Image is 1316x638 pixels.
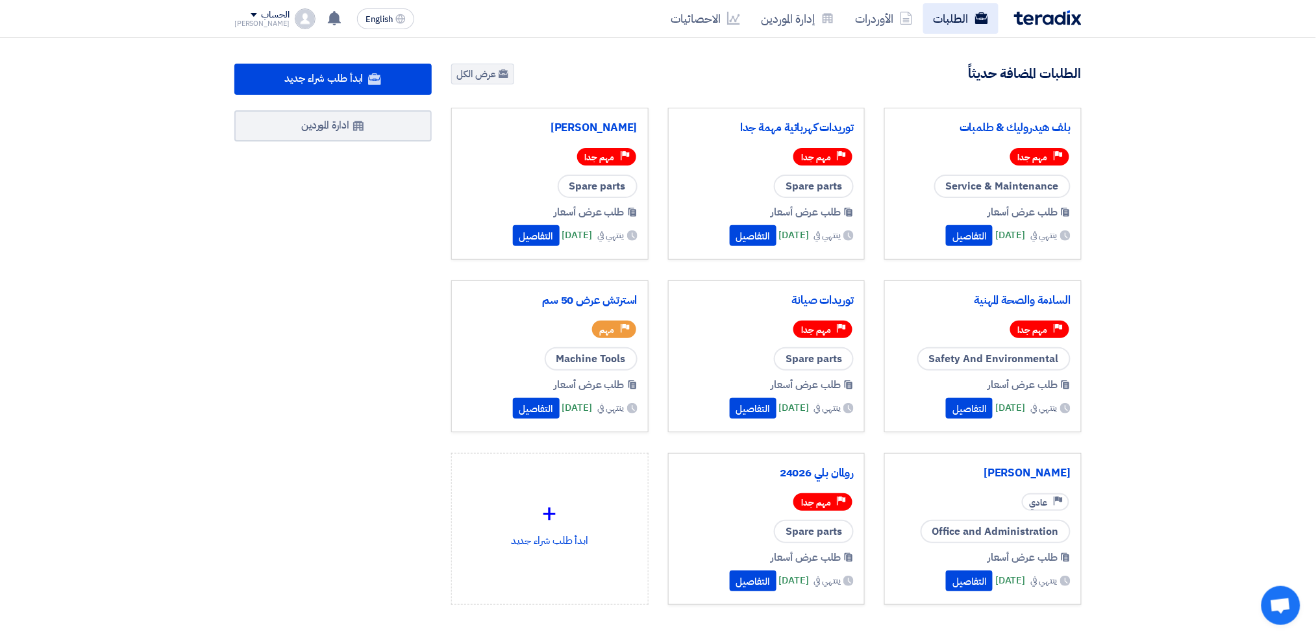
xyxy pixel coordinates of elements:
[921,520,1071,543] span: Office and Administration
[679,294,854,307] a: توريدات صيانة
[679,121,854,134] a: توريدات كهربائية مهمة جدا
[774,347,854,371] span: Spare parts
[234,20,290,27] div: [PERSON_NAME]
[597,401,624,415] span: ينتهي في
[946,225,993,246] button: التفاصيل
[1014,10,1082,25] img: Teradix logo
[261,10,289,21] div: الحساب
[969,65,1082,82] h4: الطلبات المضافة حديثاً
[987,377,1058,393] span: طلب عرض أسعار
[934,175,1071,198] span: Service & Maintenance
[295,8,316,29] img: profile_test.png
[987,204,1058,220] span: طلب عرض أسعار
[1030,497,1048,509] span: عادي
[284,71,363,86] span: ابدأ طلب شراء جديد
[1031,228,1058,242] span: ينتهي في
[597,228,624,242] span: ينتهي في
[679,467,854,480] a: رولمان بلي 24026
[801,324,831,336] span: مهم جدا
[923,3,999,34] a: الطلبات
[814,574,841,587] span: ينتهي في
[995,400,1025,415] span: [DATE]
[554,377,625,393] span: طلب عرض أسعار
[562,228,592,243] span: [DATE]
[779,573,809,588] span: [DATE]
[366,15,393,24] span: English
[774,175,854,198] span: Spare parts
[600,324,615,336] span: مهم
[946,398,993,419] button: التفاصيل
[585,151,615,164] span: مهم جدا
[451,64,514,84] a: عرض الكل
[801,497,831,509] span: مهم جدا
[1031,401,1058,415] span: ينتهي في
[1018,151,1048,164] span: مهم جدا
[462,121,638,134] a: [PERSON_NAME]
[513,398,560,419] button: التفاصيل
[234,110,432,141] a: ادارة الموردين
[946,571,993,591] button: التفاصيل
[562,400,592,415] span: [DATE]
[771,550,841,565] span: طلب عرض أسعار
[814,228,841,242] span: ينتهي في
[895,294,1071,307] a: السلامة والصحة المهنية
[513,225,560,246] button: التفاصيل
[895,121,1071,134] a: بلف هيدروليك & طلمبات
[917,347,1071,371] span: Safety And Environmental
[995,228,1025,243] span: [DATE]
[814,401,841,415] span: ينتهي في
[987,550,1058,565] span: طلب عرض أسعار
[462,494,638,533] div: +
[730,225,776,246] button: التفاصيل
[1261,586,1300,625] a: Open chat
[730,571,776,591] button: التفاصيل
[801,151,831,164] span: مهم جدا
[771,377,841,393] span: طلب عرض أسعار
[462,464,638,578] div: ابدأ طلب شراء جديد
[1031,574,1058,587] span: ينتهي في
[462,294,638,307] a: استرتش عرض 50 سم
[774,520,854,543] span: Spare parts
[845,3,923,34] a: الأوردرات
[554,204,625,220] span: طلب عرض أسعار
[730,398,776,419] button: التفاصيل
[545,347,638,371] span: Machine Tools
[895,467,1071,480] a: [PERSON_NAME]
[771,204,841,220] span: طلب عرض أسعار
[357,8,414,29] button: English
[1018,324,1048,336] span: مهم جدا
[779,400,809,415] span: [DATE]
[779,228,809,243] span: [DATE]
[558,175,638,198] span: Spare parts
[751,3,845,34] a: إدارة الموردين
[660,3,751,34] a: الاحصائيات
[995,573,1025,588] span: [DATE]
